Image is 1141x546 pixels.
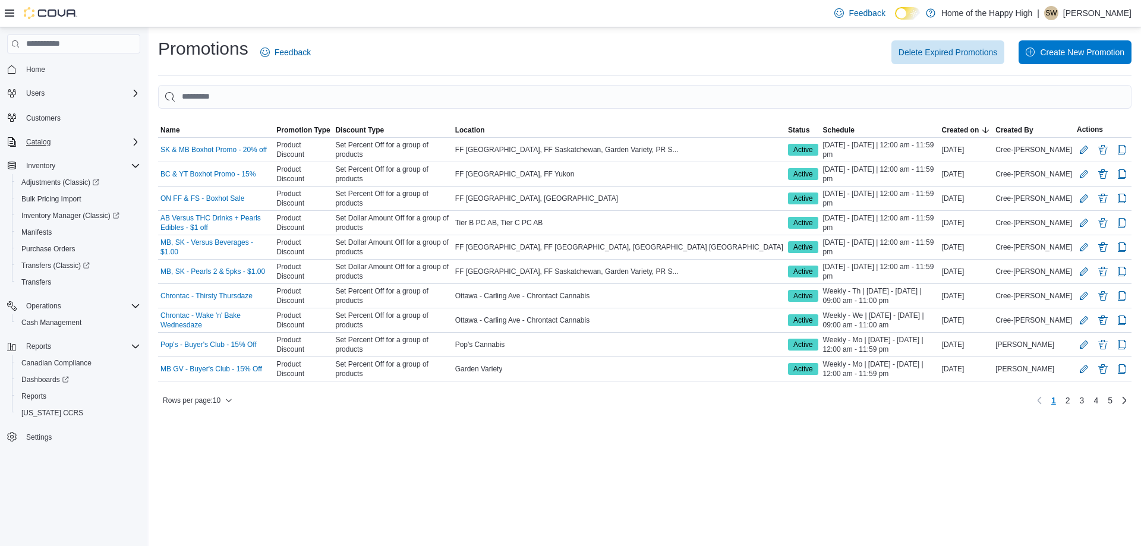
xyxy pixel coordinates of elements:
button: Delete Promotion [1096,362,1110,376]
button: Edit Promotion [1077,167,1091,181]
a: Reports [17,389,51,403]
a: Next page [1117,393,1131,408]
a: Home [21,62,50,77]
a: MB, SK - Pearls 2 & 5pks - $1.00 [160,267,265,276]
a: Cash Management [17,315,86,330]
span: Cree-[PERSON_NAME] [995,194,1072,203]
ul: Pagination for table: [1047,391,1117,410]
span: Bulk Pricing Import [17,192,140,206]
div: [DATE] [940,264,994,279]
button: Edit Promotion [1077,264,1091,279]
span: Active [788,290,818,302]
button: Bulk Pricing Import [12,191,145,207]
span: Operations [21,299,140,313]
button: Users [2,85,145,102]
button: Inventory [2,157,145,174]
a: Bulk Pricing Import [17,192,86,206]
button: Delete Promotion [1096,167,1110,181]
button: Name [158,123,274,137]
a: Dashboards [17,373,74,387]
span: Active [793,291,813,301]
button: Discount Type [333,123,452,137]
a: Transfers (Classic) [12,257,145,274]
button: Clone Promotion [1115,337,1129,352]
a: Pop's - Buyer's Club - 15% Off [160,340,257,349]
div: Set Dollar Amount Off for a group of products [333,235,452,259]
button: Clone Promotion [1115,313,1129,327]
span: Reports [26,342,51,351]
span: Product Discount [276,335,330,354]
span: Manifests [21,228,52,237]
span: Product Discount [276,213,330,232]
span: Washington CCRS [17,406,140,420]
input: This is a search bar. As you type, the results lower in the page will automatically filter. [158,85,1131,109]
span: Settings [21,430,140,444]
span: Product Discount [276,311,330,330]
div: [DATE] [940,240,994,254]
span: Feedback [849,7,885,19]
a: Feedback [830,1,890,25]
button: Edit Promotion [1077,337,1091,352]
div: Set Dollar Amount Off for a group of products [333,260,452,283]
a: [US_STATE] CCRS [17,406,88,420]
button: Reports [2,338,145,355]
span: Garden Variety [455,364,503,374]
span: Active [788,266,818,277]
span: Created By [995,125,1033,135]
span: Cree-[PERSON_NAME] [995,169,1072,179]
a: Adjustments (Classic) [17,175,104,190]
a: Dashboards [12,371,145,388]
span: Manifests [17,225,140,239]
h1: Promotions [158,37,248,61]
span: Catalog [26,137,51,147]
span: [DATE] - [DATE] | 12:00 am - 11:59 pm [823,262,937,281]
button: Edit Promotion [1077,216,1091,230]
div: Set Percent Off for a group of products [333,138,452,162]
button: Edit Promotion [1077,240,1091,254]
span: 4 [1093,394,1098,406]
button: Inventory [21,159,60,173]
a: Transfers (Classic) [17,258,94,273]
span: Transfers (Classic) [17,258,140,273]
button: Previous page [1032,393,1047,408]
span: Active [793,217,813,228]
a: MB GV - Buyer's Club - 15% Off [160,364,262,374]
nav: Complex example [7,56,140,476]
span: Name [160,125,180,135]
span: Active [788,217,818,229]
span: Inventory Manager (Classic) [21,211,119,220]
span: Created on [942,125,979,135]
span: Cree-[PERSON_NAME] [995,267,1072,276]
span: Active [788,241,818,253]
span: 2 [1066,394,1070,406]
span: Promotion Type [276,125,330,135]
span: Active [788,314,818,326]
button: Canadian Compliance [12,355,145,371]
span: Weekly - Th | [DATE] - [DATE] | 09:00 am - 11:00 pm [823,286,937,305]
a: Page 5 of 5 [1103,391,1117,410]
div: Set Percent Off for a group of products [333,187,452,210]
button: Delete Promotion [1096,264,1110,279]
button: Created By [993,123,1074,137]
span: [DATE] - [DATE] | 12:00 am - 11:59 pm [823,165,937,184]
nav: Pagination for table: [1032,391,1131,410]
button: Settings [2,428,145,446]
span: Cree-[PERSON_NAME] [995,291,1072,301]
button: Rows per page:10 [158,393,237,408]
a: Inventory Manager (Classic) [12,207,145,224]
div: [DATE] [940,143,994,157]
span: FF [GEOGRAPHIC_DATA], FF Yukon [455,169,575,179]
span: Cash Management [17,315,140,330]
span: Weekly - Mo | [DATE] - [DATE] | 12:00 am - 11:59 pm [823,335,937,354]
button: Edit Promotion [1077,362,1091,376]
div: Set Percent Off for a group of products [333,333,452,356]
button: Clone Promotion [1115,143,1129,157]
span: Pop's Cannabis [455,340,505,349]
span: Ottawa - Carling Ave - Chrontact Cannabis [455,291,590,301]
span: Active [793,169,813,179]
span: Active [793,364,813,374]
span: Reports [21,392,46,401]
button: Edit Promotion [1077,143,1091,157]
a: Chrontac - Wake 'n' Bake Wednesdaze [160,311,272,330]
div: Set Percent Off for a group of products [333,162,452,186]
